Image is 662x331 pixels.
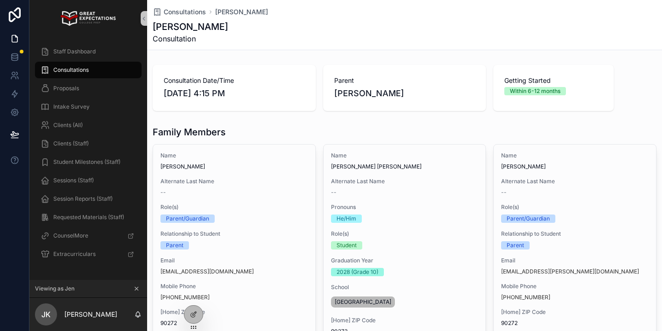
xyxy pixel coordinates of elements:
span: [PERSON_NAME] [160,163,308,170]
h1: Family Members [153,126,226,139]
p: [PERSON_NAME] [64,310,117,319]
img: App logo [61,11,115,26]
span: Alternate Last Name [160,178,308,185]
span: Alternate Last Name [501,178,649,185]
span: School [331,284,479,291]
span: Consultations [164,7,206,17]
span: Parent [334,76,475,85]
div: Student [337,241,357,250]
a: Consultations [153,7,206,17]
a: Clients (All) [35,117,142,134]
div: He/Him [337,215,356,223]
span: [Home] ZIP Code [160,308,308,316]
span: Student Milestones (Staff) [53,158,120,166]
a: Intake Survey [35,99,142,115]
span: Session Reports (Staff) [53,195,113,203]
span: Relationship to Student [501,230,649,238]
h1: [PERSON_NAME] [153,20,228,33]
a: CounselMore [35,227,142,244]
div: Parent [507,241,524,250]
span: [Home] ZIP Code [501,308,649,316]
span: Relationship to Student [160,230,308,238]
span: Clients (Staff) [53,140,89,147]
span: [PERSON_NAME] [PERSON_NAME] [331,163,479,170]
div: Parent/Guardian [507,215,550,223]
a: Session Reports (Staff) [35,191,142,207]
span: 90272 [160,319,308,327]
span: Name [160,152,308,159]
span: Getting Started [504,76,603,85]
span: Email [160,257,308,264]
span: Role(s) [501,203,649,211]
span: -- [160,189,166,196]
span: Consultations [53,66,89,74]
span: [PERSON_NAME] [334,87,475,100]
span: Mobile Phone [501,283,649,290]
span: Mobile Phone [160,283,308,290]
a: [EMAIL_ADDRESS][DOMAIN_NAME] [160,268,254,275]
div: Parent/Guardian [166,215,209,223]
span: Clients (All) [53,122,83,129]
div: scrollable content [29,37,147,274]
span: [Home] ZIP Code [331,317,479,324]
span: [DATE] 4:15 PM [164,87,305,100]
span: -- [501,189,507,196]
span: Graduation Year [331,257,479,264]
span: Proposals [53,85,79,92]
span: Requested Materials (Staff) [53,214,124,221]
div: 2028 (Grade 10) [337,268,378,276]
span: 90272 [501,319,649,327]
a: [PERSON_NAME] [215,7,268,17]
span: Email [501,257,649,264]
span: Sessions (Staff) [53,177,94,184]
span: Name [331,152,479,159]
a: Consultations [35,62,142,78]
a: [PHONE_NUMBER] [501,294,550,301]
a: Staff Dashboard [35,43,142,60]
span: Staff Dashboard [53,48,96,55]
a: Extracurriculars [35,246,142,262]
a: Sessions (Staff) [35,172,142,189]
span: Consultation [153,33,228,44]
span: Pronouns [331,203,479,211]
div: Within 6-12 months [510,87,560,95]
span: JK [41,309,51,320]
span: Role(s) [160,203,308,211]
a: Proposals [35,80,142,97]
a: Requested Materials (Staff) [35,209,142,226]
a: Student Milestones (Staff) [35,154,142,170]
span: Viewing as Jen [35,285,74,292]
div: Parent [166,241,183,250]
span: Consultation Date/Time [164,76,305,85]
span: -- [331,189,337,196]
a: [EMAIL_ADDRESS][PERSON_NAME][DOMAIN_NAME] [501,268,639,275]
span: CounselMore [53,232,88,239]
a: [PHONE_NUMBER] [160,294,210,301]
span: Alternate Last Name [331,178,479,185]
span: Name [501,152,649,159]
span: [GEOGRAPHIC_DATA] [335,298,391,306]
span: [PERSON_NAME] [501,163,649,170]
span: Extracurriculars [53,250,96,258]
span: Role(s) [331,230,479,238]
a: Clients (Staff) [35,135,142,152]
span: Intake Survey [53,103,90,110]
